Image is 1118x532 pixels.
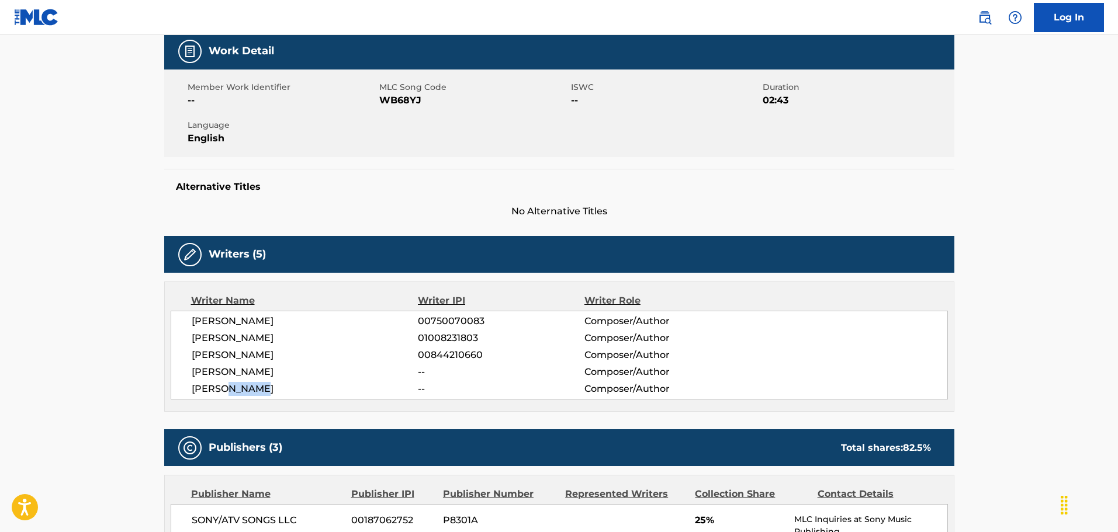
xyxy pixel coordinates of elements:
[763,93,951,107] span: 02:43
[176,181,943,193] h5: Alternative Titles
[192,513,343,527] span: SONY/ATV SONGS LLC
[209,441,282,454] h5: Publishers (3)
[584,348,736,362] span: Composer/Author
[584,331,736,345] span: Composer/Author
[695,513,785,527] span: 25%
[978,11,992,25] img: search
[418,331,584,345] span: 01008231803
[695,487,808,501] div: Collection Share
[571,93,760,107] span: --
[418,314,584,328] span: 00750070083
[192,348,418,362] span: [PERSON_NAME]
[818,487,931,501] div: Contact Details
[379,93,568,107] span: WB68YJ
[443,513,556,527] span: P8301A
[584,365,736,379] span: Composer/Author
[903,442,931,453] span: 82.5 %
[571,81,760,93] span: ISWC
[841,441,931,455] div: Total shares:
[379,81,568,93] span: MLC Song Code
[1008,11,1022,25] img: help
[188,81,376,93] span: Member Work Identifier
[188,131,376,145] span: English
[183,44,197,58] img: Work Detail
[192,382,418,396] span: [PERSON_NAME]
[418,294,584,308] div: Writer IPI
[1034,3,1104,32] a: Log In
[209,248,266,261] h5: Writers (5)
[192,331,418,345] span: [PERSON_NAME]
[209,44,274,58] h5: Work Detail
[183,441,197,455] img: Publishers
[973,6,996,29] a: Public Search
[188,119,376,131] span: Language
[584,314,736,328] span: Composer/Author
[565,487,686,501] div: Represented Writers
[418,382,584,396] span: --
[763,81,951,93] span: Duration
[351,487,434,501] div: Publisher IPI
[183,248,197,262] img: Writers
[584,294,736,308] div: Writer Role
[351,513,434,527] span: 00187062752
[1003,6,1027,29] div: Help
[192,314,418,328] span: [PERSON_NAME]
[188,93,376,107] span: --
[418,365,584,379] span: --
[418,348,584,362] span: 00844210660
[1060,476,1118,532] iframe: Chat Widget
[1055,488,1074,523] div: Drag
[14,9,59,26] img: MLC Logo
[191,294,418,308] div: Writer Name
[443,487,556,501] div: Publisher Number
[192,365,418,379] span: [PERSON_NAME]
[164,204,954,218] span: No Alternative Titles
[191,487,342,501] div: Publisher Name
[584,382,736,396] span: Composer/Author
